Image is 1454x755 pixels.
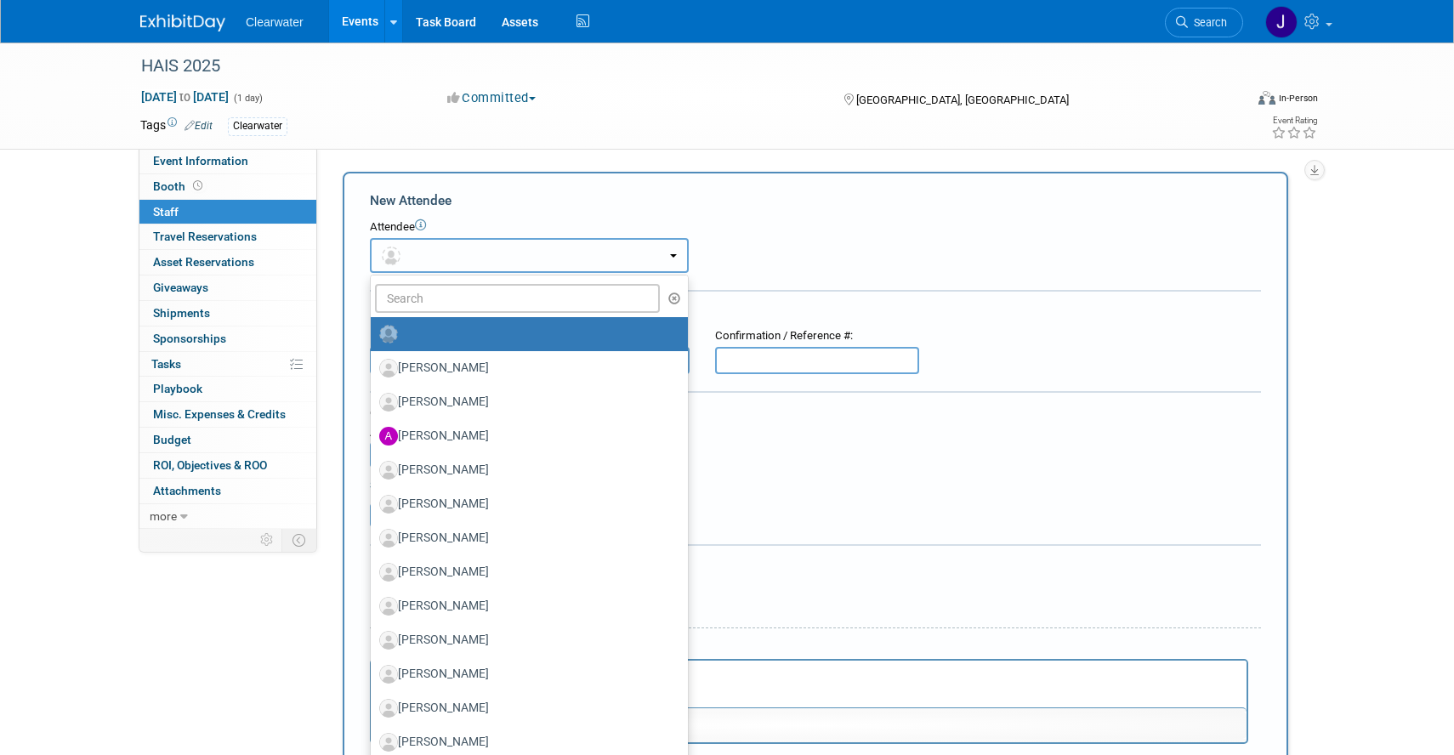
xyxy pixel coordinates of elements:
[379,491,671,518] label: [PERSON_NAME]
[139,479,316,503] a: Attachments
[135,51,1218,82] div: HAIS 2025
[153,382,202,395] span: Playbook
[153,179,206,193] span: Booth
[185,120,213,132] a: Edit
[715,328,919,344] div: Confirmation / Reference #:
[370,557,1261,574] div: Misc. Attachments & Notes
[153,332,226,345] span: Sponsorships
[139,377,316,401] a: Playbook
[177,90,193,104] span: to
[441,89,542,107] button: Committed
[379,461,398,480] img: Associate-Profile-5.png
[153,407,286,421] span: Misc. Expenses & Credits
[379,423,671,450] label: [PERSON_NAME]
[1265,6,1298,38] img: Jakera Willis
[1165,8,1243,37] a: Search
[379,393,398,412] img: Associate-Profile-5.png
[153,154,248,167] span: Event Information
[379,355,671,382] label: [PERSON_NAME]
[139,224,316,249] a: Travel Reservations
[190,179,206,192] span: Booth not reserved yet
[139,428,316,452] a: Budget
[370,640,1248,656] div: Notes
[153,281,208,294] span: Giveaways
[153,458,267,472] span: ROI, Objectives & ROO
[1271,116,1317,125] div: Event Rating
[153,230,257,243] span: Travel Reservations
[246,15,304,29] span: Clearwater
[379,699,398,718] img: Associate-Profile-5.png
[379,733,398,752] img: Associate-Profile-5.png
[379,495,398,514] img: Associate-Profile-5.png
[150,509,177,523] span: more
[379,389,671,416] label: [PERSON_NAME]
[856,94,1069,106] span: [GEOGRAPHIC_DATA], [GEOGRAPHIC_DATA]
[379,627,671,654] label: [PERSON_NAME]
[379,529,398,548] img: Associate-Profile-5.png
[379,563,398,582] img: Associate-Profile-5.png
[139,352,316,377] a: Tasks
[153,255,254,269] span: Asset Reservations
[140,89,230,105] span: [DATE] [DATE]
[379,559,671,586] label: [PERSON_NAME]
[139,453,316,478] a: ROI, Objectives & ROO
[379,597,398,616] img: Associate-Profile-5.png
[139,174,316,199] a: Booth
[379,525,671,552] label: [PERSON_NAME]
[253,529,282,551] td: Personalize Event Tab Strip
[379,665,398,684] img: Associate-Profile-5.png
[139,250,316,275] a: Asset Reservations
[379,427,398,446] img: A.jpg
[139,149,316,173] a: Event Information
[153,205,179,219] span: Staff
[375,284,660,313] input: Search
[139,301,316,326] a: Shipments
[1143,88,1318,114] div: Event Format
[379,593,671,620] label: [PERSON_NAME]
[1258,91,1275,105] img: Format-Inperson.png
[379,631,398,650] img: Associate-Profile-5.png
[140,116,213,136] td: Tags
[379,457,671,484] label: [PERSON_NAME]
[140,14,225,31] img: ExhibitDay
[139,200,316,224] a: Staff
[370,303,1261,320] div: Registration / Ticket Info (optional)
[1278,92,1318,105] div: In-Person
[153,484,221,497] span: Attachments
[370,219,1261,236] div: Attendee
[379,325,398,343] img: Unassigned-User-Icon.png
[379,661,671,688] label: [PERSON_NAME]
[232,93,263,104] span: (1 day)
[379,359,398,377] img: Associate-Profile-5.png
[228,117,287,135] div: Clearwater
[370,406,1261,422] div: Cost:
[139,504,316,529] a: more
[139,402,316,427] a: Misc. Expenses & Credits
[370,191,1261,210] div: New Attendee
[139,275,316,300] a: Giveaways
[282,529,317,551] td: Toggle Event Tabs
[1188,16,1227,29] span: Search
[153,433,191,446] span: Budget
[151,357,181,371] span: Tasks
[372,661,1247,707] iframe: Rich Text Area
[139,326,316,351] a: Sponsorships
[153,306,210,320] span: Shipments
[379,695,671,722] label: [PERSON_NAME]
